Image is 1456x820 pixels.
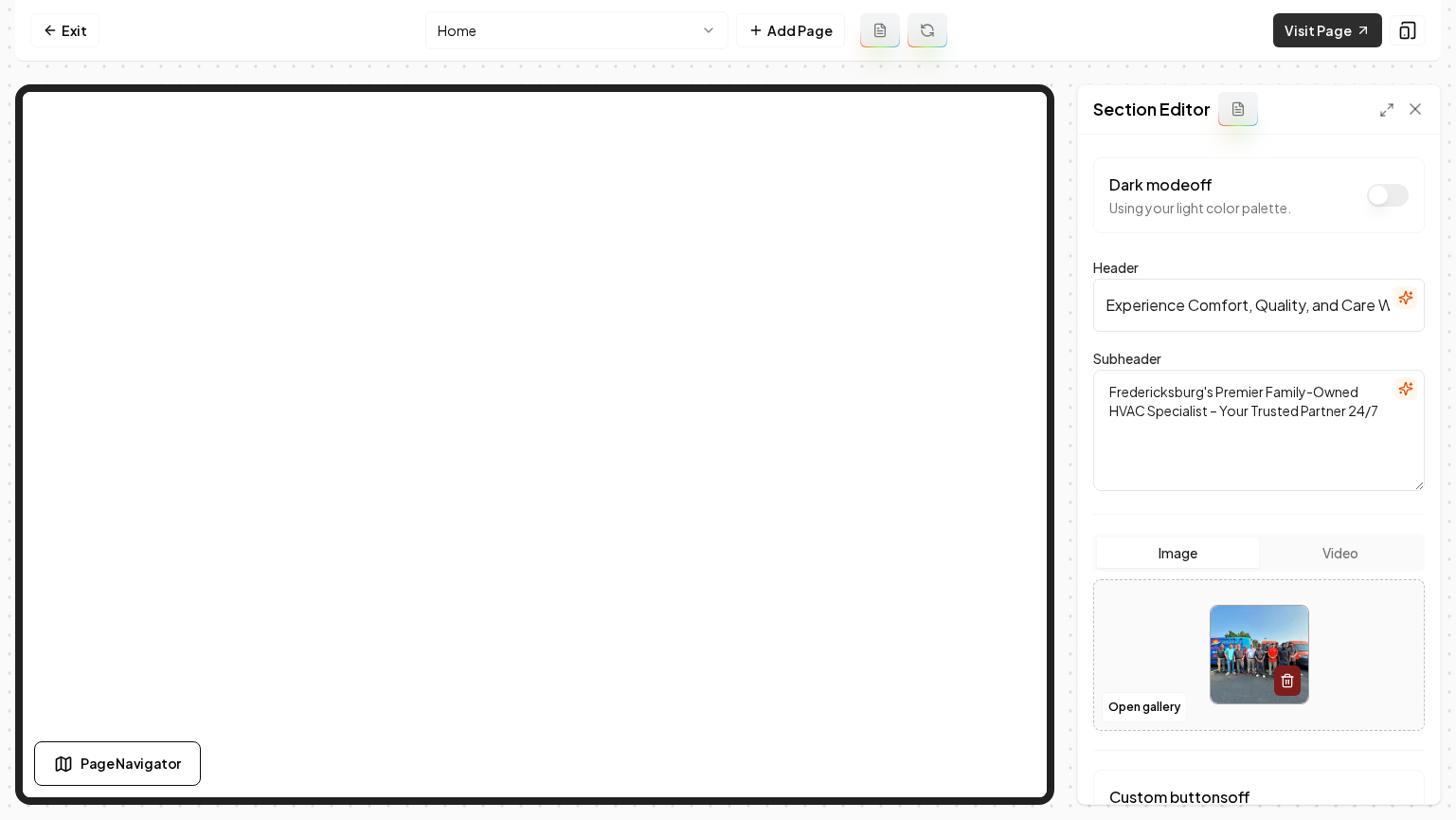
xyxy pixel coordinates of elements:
[34,741,201,786] button: Page Navigator
[1273,13,1382,47] a: Visit Page
[1093,350,1161,367] label: Subheader
[908,13,947,47] button: Regenerate page
[1109,174,1213,194] label: Dark mode off
[860,13,900,47] button: Add admin page prompt
[1218,92,1258,126] button: Add admin section prompt
[1097,538,1259,568] button: Image
[81,754,181,774] span: Page Navigator
[1093,259,1139,276] label: Header
[30,13,99,47] a: Exit
[736,13,845,47] button: Add Page
[1259,538,1421,568] button: Video
[1109,787,1250,807] label: Custom buttons off
[1102,692,1187,722] button: Open gallery
[1109,198,1291,217] p: Using your light color palette.
[1093,279,1425,332] input: Header
[1211,606,1308,703] img: image
[1093,96,1211,122] h2: Section Editor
